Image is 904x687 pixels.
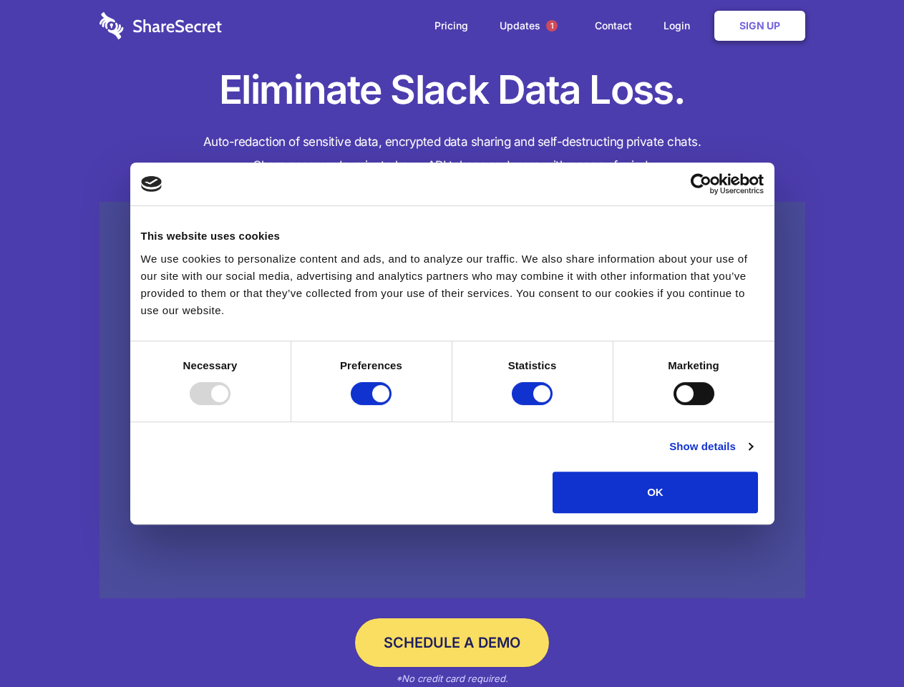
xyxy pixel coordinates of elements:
strong: Statistics [508,359,557,371]
span: 1 [546,20,558,31]
a: Login [649,4,711,48]
a: Show details [669,438,752,455]
em: *No credit card required. [396,673,508,684]
strong: Preferences [340,359,402,371]
strong: Marketing [668,359,719,371]
button: OK [553,472,758,513]
a: Usercentrics Cookiebot - opens in a new window [638,173,764,195]
img: logo-wordmark-white-trans-d4663122ce5f474addd5e946df7df03e33cb6a1c49d2221995e7729f52c070b2.svg [99,12,222,39]
a: Sign Up [714,11,805,41]
strong: Necessary [183,359,238,371]
a: Schedule a Demo [355,618,549,667]
div: This website uses cookies [141,228,764,245]
a: Wistia video thumbnail [99,202,805,599]
h4: Auto-redaction of sensitive data, encrypted data sharing and self-destructing private chats. Shar... [99,130,805,177]
a: Pricing [420,4,482,48]
h1: Eliminate Slack Data Loss. [99,64,805,116]
img: logo [141,176,162,192]
div: We use cookies to personalize content and ads, and to analyze our traffic. We also share informat... [141,250,764,319]
a: Contact [580,4,646,48]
